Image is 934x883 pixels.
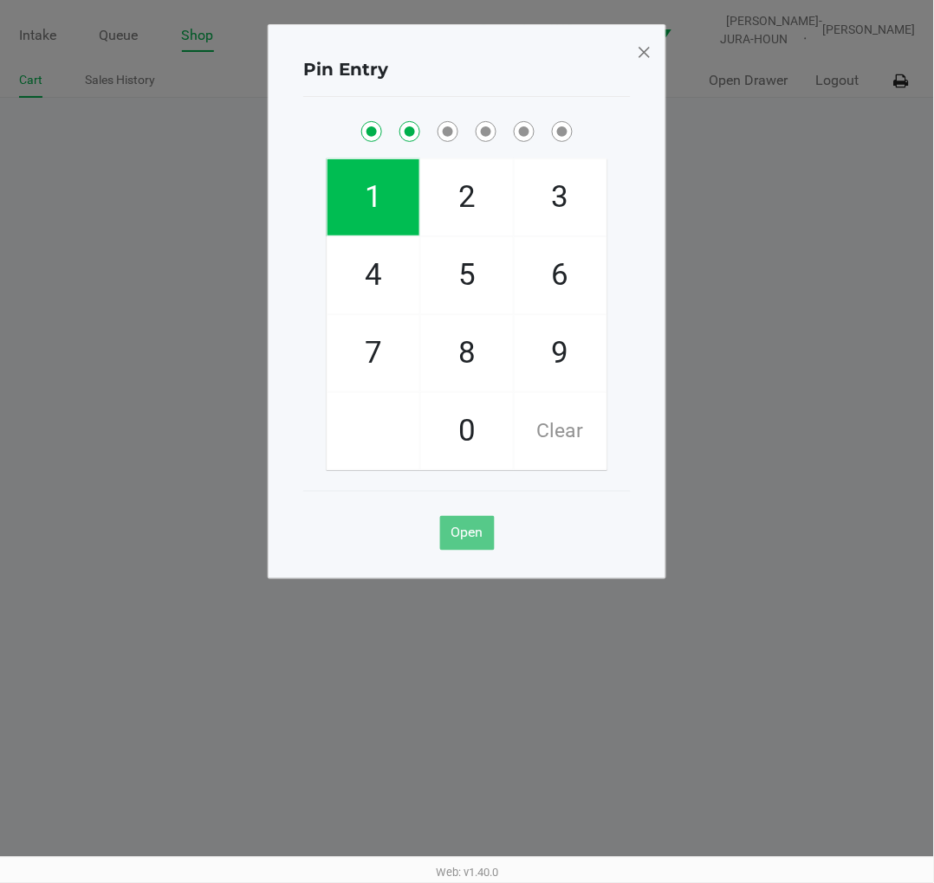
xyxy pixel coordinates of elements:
[303,56,388,82] h4: Pin Entry
[515,393,606,469] span: Clear
[328,237,419,313] span: 4
[515,237,606,313] span: 6
[421,237,513,313] span: 5
[515,315,606,391] span: 9
[421,393,513,469] span: 0
[436,867,498,880] span: Web: v1.40.0
[328,159,419,235] span: 1
[421,159,513,235] span: 2
[515,159,606,235] span: 3
[421,315,513,391] span: 8
[328,315,419,391] span: 7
